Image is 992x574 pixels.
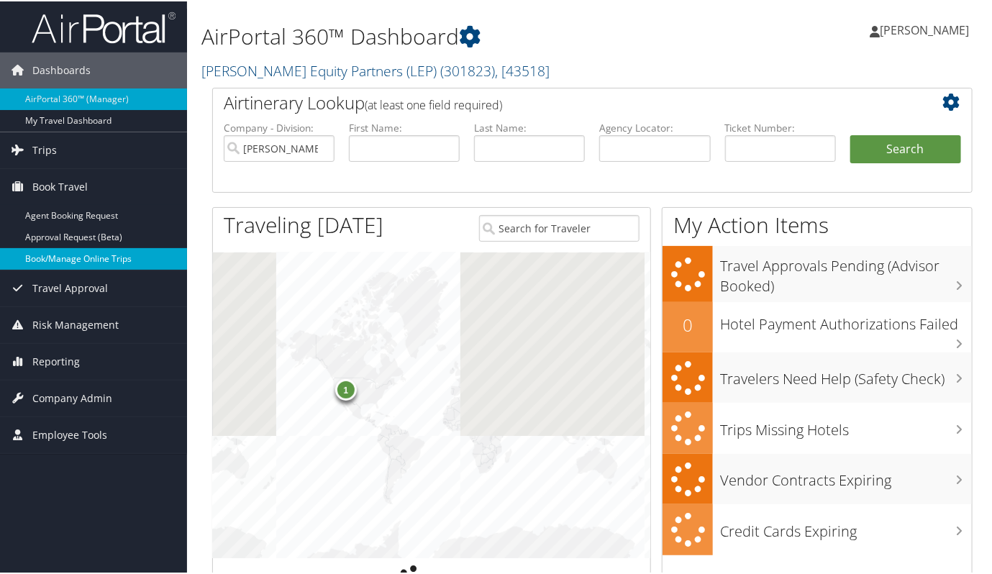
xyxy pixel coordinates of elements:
[32,269,108,305] span: Travel Approval
[663,351,972,402] a: Travelers Need Help (Safety Check)
[32,131,57,167] span: Trips
[663,311,713,336] h2: 0
[32,379,112,415] span: Company Admin
[720,462,972,489] h3: Vendor Contracts Expiring
[663,401,972,452] a: Trips Missing Hotels
[349,119,460,134] label: First Name:
[32,306,119,342] span: Risk Management
[201,60,550,79] a: [PERSON_NAME] Equity Partners (LEP)
[224,119,335,134] label: Company - Division:
[870,7,983,50] a: [PERSON_NAME]
[32,416,107,452] span: Employee Tools
[599,119,710,134] label: Agency Locator:
[32,168,88,204] span: Book Travel
[725,119,836,134] label: Ticket Number:
[720,247,972,295] h3: Travel Approvals Pending (Advisor Booked)
[720,360,972,388] h3: Travelers Need Help (Safety Check)
[663,503,972,554] a: Credit Cards Expiring
[440,60,495,79] span: ( 301823 )
[850,134,961,163] button: Search
[479,214,640,240] input: Search for Traveler
[663,209,972,239] h1: My Action Items
[663,301,972,351] a: 0Hotel Payment Authorizations Failed
[720,513,972,540] h3: Credit Cards Expiring
[32,9,176,43] img: airportal-logo.png
[365,96,502,111] span: (at least one field required)
[474,119,585,134] label: Last Name:
[224,209,383,239] h1: Traveling [DATE]
[495,60,550,79] span: , [ 43518 ]
[32,51,91,87] span: Dashboards
[32,342,80,378] span: Reporting
[720,411,972,439] h3: Trips Missing Hotels
[663,452,972,504] a: Vendor Contracts Expiring
[880,21,969,37] span: [PERSON_NAME]
[663,245,972,300] a: Travel Approvals Pending (Advisor Booked)
[201,20,723,50] h1: AirPortal 360™ Dashboard
[224,89,898,114] h2: Airtinerary Lookup
[720,306,972,333] h3: Hotel Payment Authorizations Failed
[335,378,357,399] div: 1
